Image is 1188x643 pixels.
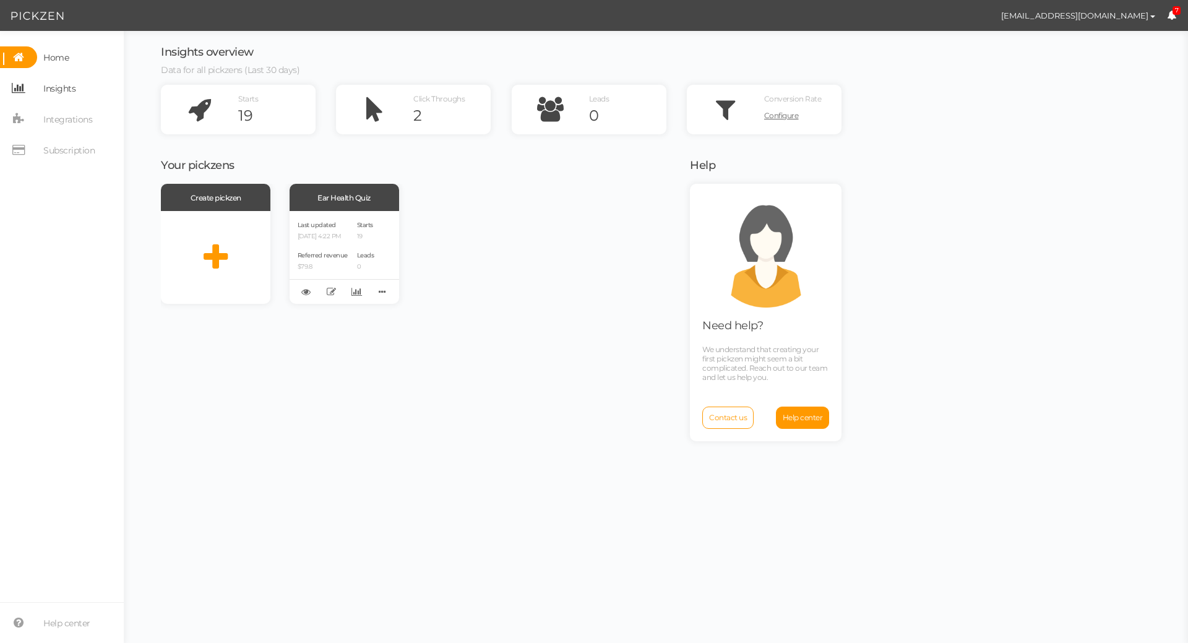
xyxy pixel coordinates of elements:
span: Leads [589,94,609,103]
div: 2 [413,106,491,125]
span: Starts [357,221,373,229]
span: Need help? [702,319,763,332]
div: Ear Health Quiz [290,184,399,211]
span: Last updated [298,221,336,229]
img: Pickzen logo [11,9,64,24]
span: Your pickzens [161,158,235,172]
div: Last updated [DATE] 4:22 PM Referred revenue $79.8 Starts 19 Leads 0 [290,211,399,304]
span: Help center [783,413,823,422]
span: Configure [764,111,799,120]
span: Subscription [43,140,95,160]
span: Integrations [43,110,92,129]
span: We understand that creating your first pickzen might seem a bit complicated. Reach out to our tea... [702,345,827,382]
span: Help center [43,613,90,633]
span: Insights [43,79,75,98]
span: Click Throughs [413,94,465,103]
div: 0 [589,106,666,125]
div: 19 [238,106,316,125]
span: Help [690,158,715,172]
a: Help center [776,407,830,429]
span: Create pickzen [191,193,241,202]
button: [EMAIL_ADDRESS][DOMAIN_NAME] [989,5,1167,26]
p: $79.8 [298,263,348,271]
span: Leads [357,251,374,259]
span: Conversion Rate [764,94,822,103]
span: 7 [1173,6,1181,15]
span: Starts [238,94,258,103]
span: Home [43,48,69,67]
p: 19 [357,233,374,241]
span: Referred revenue [298,251,348,259]
span: Insights overview [161,45,254,59]
span: Contact us [709,413,747,422]
img: 0cf658424422677615d517fbba8ea2d8 [968,5,989,27]
span: [EMAIL_ADDRESS][DOMAIN_NAME] [1001,11,1148,20]
span: Data for all pickzens (Last 30 days) [161,64,299,76]
a: Configure [764,106,841,125]
img: support.png [710,196,822,308]
p: 0 [357,263,374,271]
p: [DATE] 4:22 PM [298,233,348,241]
